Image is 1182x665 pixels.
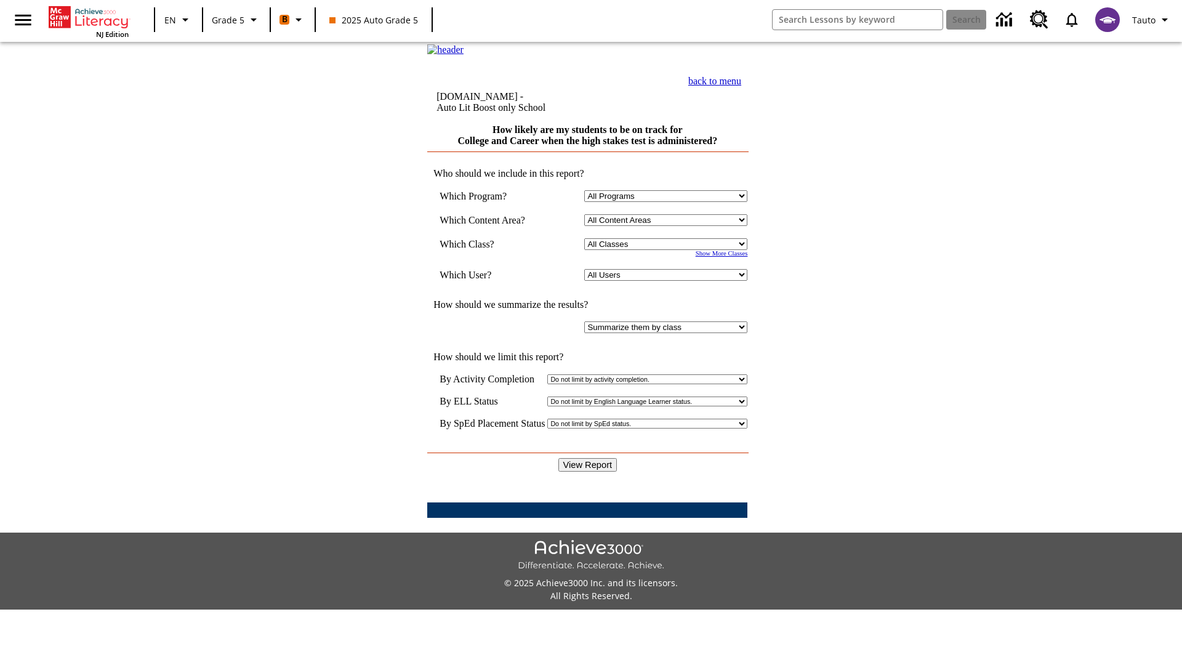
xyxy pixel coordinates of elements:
[696,250,748,257] a: Show More Classes
[164,14,176,26] span: EN
[773,10,943,30] input: search field
[457,124,717,146] a: How likely are my students to be on track for College and Career when the high stakes test is adm...
[212,14,244,26] span: Grade 5
[1095,7,1120,32] img: avatar image
[688,76,741,86] a: back to menu
[427,299,747,310] td: How should we summarize the results?
[207,9,266,31] button: Grade: Grade 5, Select a grade
[275,9,311,31] button: Boost Class color is orange. Change class color
[440,396,545,407] td: By ELL Status
[518,540,664,571] img: Achieve3000 Differentiate Accelerate Achieve
[440,190,543,202] td: Which Program?
[440,374,545,385] td: By Activity Completion
[558,458,617,472] input: View Report
[329,14,418,26] span: 2025 Auto Grade 5
[427,44,464,55] img: header
[1023,3,1056,36] a: Resource Center, Will open in new tab
[282,12,287,27] span: B
[427,168,747,179] td: Who should we include in this report?
[96,30,129,39] span: NJ Edition
[436,91,624,113] td: [DOMAIN_NAME] -
[989,3,1023,37] a: Data Center
[1127,9,1177,31] button: Profile/Settings
[1056,4,1088,36] a: Notifications
[436,102,545,113] nobr: Auto Lit Boost only School
[159,9,198,31] button: Language: EN, Select a language
[440,215,525,225] nobr: Which Content Area?
[440,418,545,429] td: By SpEd Placement Status
[5,2,41,38] button: Open side menu
[440,269,543,281] td: Which User?
[440,238,543,250] td: Which Class?
[49,4,129,39] div: Home
[1088,4,1127,36] button: Select a new avatar
[427,352,747,363] td: How should we limit this report?
[1132,14,1156,26] span: Tauto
